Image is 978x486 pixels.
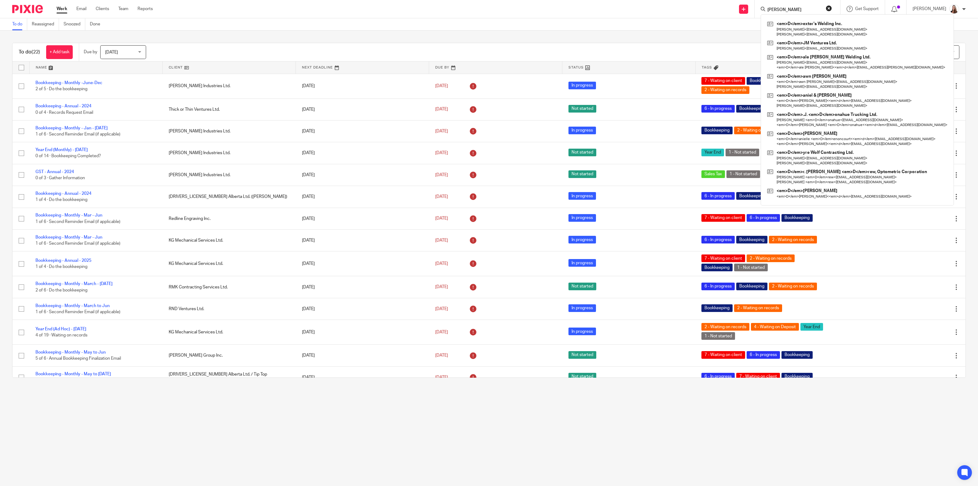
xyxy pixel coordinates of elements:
span: In progress [568,214,596,222]
a: Year End (Ad Hoc) - [DATE] [35,327,86,331]
span: Bookkeeping [747,77,778,85]
span: [DATE] [435,330,448,334]
span: 4 of 19 · Waiting on records [35,333,87,337]
span: 1 of 4 · Do the bookkeeping [35,265,87,269]
a: Bookkeeping - Monthly - March to Jun [35,304,110,308]
td: RND Ventures Ltd. [163,298,296,320]
a: Team [118,6,128,12]
span: [DATE] [435,307,448,311]
span: 2 of 6 · Do the bookkeeping [35,288,87,292]
span: Bookkeeping [781,351,813,359]
td: [DATE] [296,298,429,320]
img: Pixie [12,5,43,13]
td: [DATE] [296,120,429,142]
span: [DATE] [435,107,448,112]
span: 6 - In progress [747,214,780,222]
span: 1 - Not started [734,264,768,271]
span: Year End [800,323,823,331]
a: Bookkeeping - Monthly - Jan - [DATE] [35,126,108,130]
span: 6 - In progress [701,192,735,200]
a: Reports [138,6,153,12]
span: 0 of 3 · Gather Information [35,176,85,180]
td: [DATE] [296,320,429,345]
a: To do [12,18,27,30]
span: Bookkeeping [701,127,733,134]
span: [DATE] [435,84,448,88]
img: Larissa-headshot-cropped.jpg [949,4,959,14]
a: Bookkeeping - Monthly - Mar - Jun [35,213,102,217]
span: 2 - Waiting on records [769,236,817,243]
span: [DATE] [435,238,448,243]
a: Done [90,18,105,30]
span: Bookkeeping [701,304,733,312]
span: 2 - Waiting on records [734,304,782,312]
span: In progress [568,127,596,134]
span: 7 - Waiting on client [701,254,745,262]
td: KG Mechanical Services Ltd. [163,230,296,251]
a: Reassigned [32,18,59,30]
span: Not started [568,373,596,380]
span: 2 - Waiting on records [747,254,795,262]
span: 1 of 6 · Second Reminder Email (if applicable) [35,310,120,314]
td: [DATE] [296,230,429,251]
span: [DATE] [435,173,448,177]
span: 1 of 4 · Do the bookkeeping [35,198,87,202]
span: 1 - Not started [726,170,760,178]
input: Search [767,7,822,13]
span: Bookkeeping [736,192,767,200]
td: [DATE] [296,164,429,186]
td: [DRIVERS_LICENSE_NUMBER] Alberta Ltd. / Tip Top [PERSON_NAME] Shop [163,366,296,388]
a: Snoozed [64,18,85,30]
span: Bookkeeping [736,236,767,243]
a: Bookkeeping - Monthly -June-Dec [35,81,102,85]
span: 1 - Not started [701,332,735,340]
p: [PERSON_NAME] [913,6,946,12]
td: [PERSON_NAME] Industries Ltd. [163,120,296,142]
td: [DATE] [296,98,429,120]
span: In progress [568,82,596,89]
span: In progress [568,304,596,312]
span: 5 of 6 · Annual Bookkeeping Finalization Email [35,357,121,361]
span: In progress [568,236,596,243]
span: Sales Tax [701,170,725,178]
td: [DATE] [296,186,429,208]
p: Due by [84,49,97,55]
span: [DATE] [435,353,448,358]
span: In progress [568,259,596,267]
span: Get Support [855,7,879,11]
td: [DATE] [296,208,429,229]
span: In progress [568,328,596,335]
a: GST - Annual - 2024 [35,170,74,174]
span: [DATE] [435,217,448,221]
span: 1 of 6 · Second Reminder Email (if applicable) [35,241,120,246]
span: 1 of 6 · Second Reminder Email (if applicable) [35,220,120,224]
span: 7 - Waiting on client [701,214,745,222]
a: Email [76,6,86,12]
td: [PERSON_NAME] Industries Ltd. [163,74,296,98]
td: KG Mechanical Services Ltd. [163,320,296,345]
span: 2 - Waiting on records [734,127,782,134]
span: [DATE] [435,151,448,155]
span: 1 - Not started [726,149,759,156]
a: Bookkeeping - Annual - 2025 [35,258,91,263]
span: 2 - Waiting on records [769,283,817,290]
td: [DATE] [296,251,429,276]
span: Not started [568,283,596,290]
td: [DATE] [296,276,429,298]
td: Thick or Thin Ventures Ltd. [163,98,296,120]
span: Not started [568,105,596,113]
span: 2 - Waiting on records [701,323,749,331]
span: [DATE] [435,195,448,199]
a: Bookkeeping - Annual - 2024 [35,191,91,196]
span: [DATE] [435,129,448,133]
span: Tags [702,66,712,69]
td: KG Mechanical Services Ltd. [163,251,296,276]
span: In progress [568,192,596,200]
a: Year End (Monthly) - [DATE] [35,148,88,152]
span: Bookkeeping [781,373,813,380]
span: 7 - Waiting on client [701,351,745,359]
a: Work [57,6,67,12]
td: [DRIVERS_LICENSE_NUMBER] Alberta Ltd. ([PERSON_NAME]) [163,186,296,208]
span: [DATE] [435,262,448,266]
td: [DATE] [296,74,429,98]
